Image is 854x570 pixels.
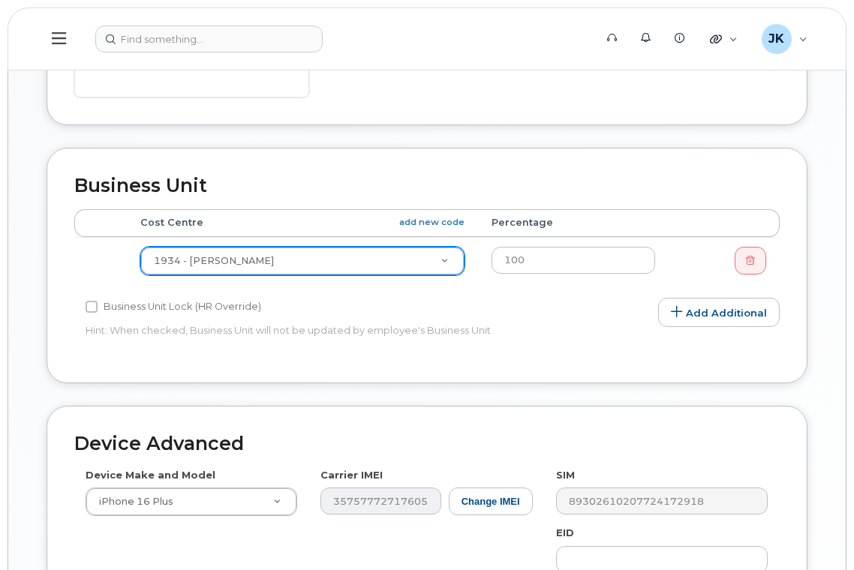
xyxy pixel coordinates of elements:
[95,25,323,52] input: Find something...
[141,247,464,274] a: 1934 - [PERSON_NAME]
[768,30,784,48] span: JK
[399,216,465,229] a: add new code
[86,301,98,313] input: Business Unit Lock (HR Override)
[751,24,818,54] div: Jayson Kralkay
[86,298,261,316] label: Business Unit Lock (HR Override)
[86,468,215,482] label: Device Make and Model
[127,209,478,236] th: Cost Centre
[658,298,780,328] a: Add Additional
[90,495,173,508] span: iPhone 16 Plus
[449,487,533,515] button: Change IMEI
[556,468,575,482] label: SIM
[556,526,574,540] label: EID
[154,255,274,266] span: 1934 - Dr. Margaret-Ann Armour
[86,323,533,337] p: Hint: When checked, Business Unit will not be updated by employee's Business Unit
[699,24,748,54] div: Quicklinks
[320,468,383,482] label: Carrier IMEI
[74,175,780,196] h2: Business Unit
[74,433,780,454] h2: Device Advanced
[478,209,668,236] th: Percentage
[86,488,296,515] a: iPhone 16 Plus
